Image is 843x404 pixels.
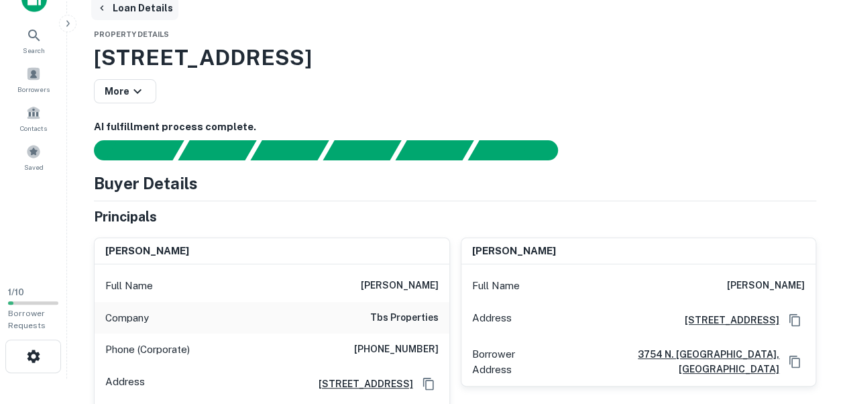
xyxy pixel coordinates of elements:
[94,207,157,227] h5: Principals
[308,376,413,391] a: [STREET_ADDRESS]
[674,313,779,327] a: [STREET_ADDRESS]
[395,140,473,160] div: Principals found, still searching for contact information. This may take time...
[24,162,44,172] span: Saved
[472,244,556,259] h6: [PERSON_NAME]
[250,140,329,160] div: Documents found, AI parsing details...
[785,352,805,372] button: Copy Address
[472,346,549,378] p: Borrower Address
[105,244,189,259] h6: [PERSON_NAME]
[23,45,45,56] span: Search
[94,119,816,135] h6: AI fulfillment process complete.
[4,100,63,136] a: Contacts
[553,347,779,376] a: 3754 n. [GEOGRAPHIC_DATA], [GEOGRAPHIC_DATA]
[8,287,24,297] span: 1 / 10
[105,310,149,326] p: Company
[4,22,63,58] a: Search
[4,139,63,175] a: Saved
[94,42,816,74] h3: [STREET_ADDRESS]
[418,374,439,394] button: Copy Address
[468,140,574,160] div: AI fulfillment process complete.
[178,140,256,160] div: Your request is received and processing...
[105,278,153,294] p: Full Name
[105,342,190,358] p: Phone (Corporate)
[323,140,401,160] div: Principals found, AI now looking for contact information...
[8,309,46,330] span: Borrower Requests
[20,123,47,134] span: Contacts
[94,30,169,38] span: Property Details
[361,278,439,294] h6: [PERSON_NAME]
[370,310,439,326] h6: tbs properties
[354,342,439,358] h6: [PHONE_NUMBER]
[472,278,520,294] p: Full Name
[727,278,805,294] h6: [PERSON_NAME]
[78,140,178,160] div: Sending borrower request to AI...
[94,171,198,195] h4: Buyer Details
[472,310,512,330] p: Address
[94,79,156,103] button: More
[776,297,843,361] iframe: Chat Widget
[4,61,63,97] a: Borrowers
[105,374,145,394] p: Address
[17,84,50,95] span: Borrowers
